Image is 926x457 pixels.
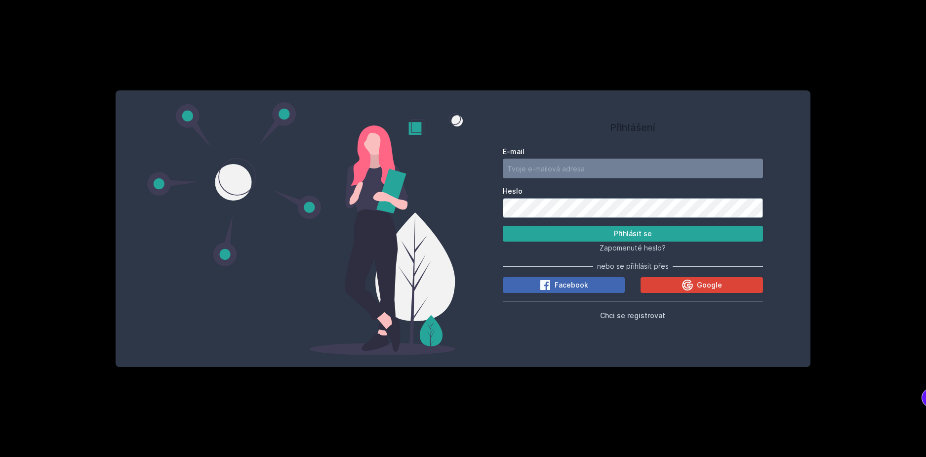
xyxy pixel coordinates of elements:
[503,226,763,242] button: Přihlásit se
[697,280,722,290] span: Google
[641,277,763,293] button: Google
[600,244,666,252] span: Zapomenuté heslo?
[503,120,763,135] h1: Přihlášení
[597,261,669,271] span: nebo se přihlásit přes
[503,147,763,157] label: E-mail
[555,280,588,290] span: Facebook
[600,311,665,320] span: Chci se registrovat
[600,309,665,321] button: Chci se registrovat
[503,159,763,178] input: Tvoje e-mailová adresa
[503,186,763,196] label: Heslo
[503,277,625,293] button: Facebook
